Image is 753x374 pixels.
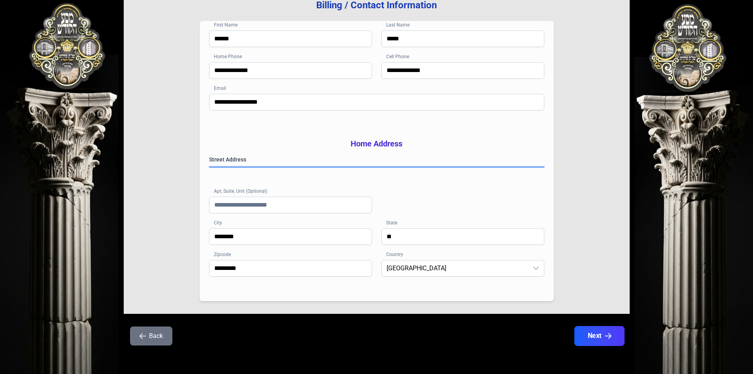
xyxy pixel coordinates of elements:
[528,260,544,276] div: dropdown trigger
[382,260,528,276] span: United States
[130,327,172,346] button: Back
[574,326,624,346] button: Next
[209,156,544,163] label: Street Address
[209,138,544,149] h3: Home Address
